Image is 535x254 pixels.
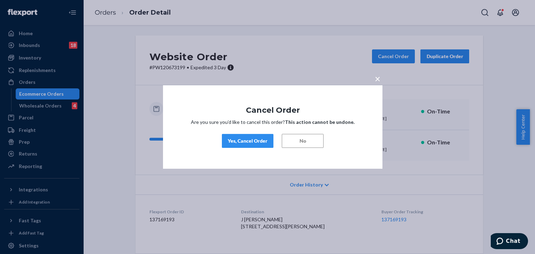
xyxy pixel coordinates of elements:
span: × [375,73,380,85]
iframe: Opens a widget where you can chat to one of our agents [491,233,528,251]
button: No [282,134,324,148]
p: Are you sure you’d like to cancel this order? [184,119,362,126]
button: Yes, Cancel Order [222,134,273,148]
div: Yes, Cancel Order [228,137,267,144]
strong: This action cannot be undone. [285,119,355,125]
h1: Cancel Order [184,106,362,114]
